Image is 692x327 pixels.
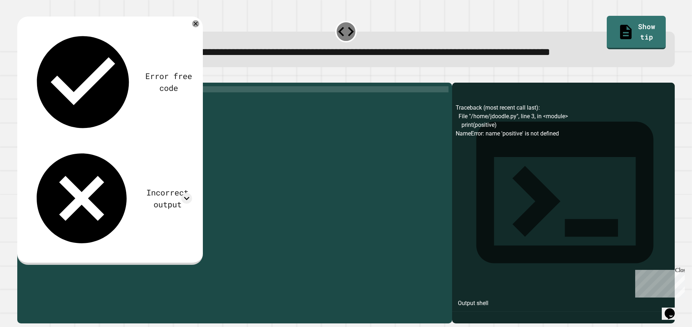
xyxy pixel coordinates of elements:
[662,298,685,320] iframe: chat widget
[607,16,665,49] a: Show tip
[3,3,50,46] div: Chat with us now!Close
[143,186,192,210] div: Incorrect output
[145,70,192,94] div: Error free code
[456,103,671,323] div: Traceback (most recent call last): File "/home/jdoodle.py", line 3, in <module> print(positive) N...
[632,267,685,298] iframe: chat widget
